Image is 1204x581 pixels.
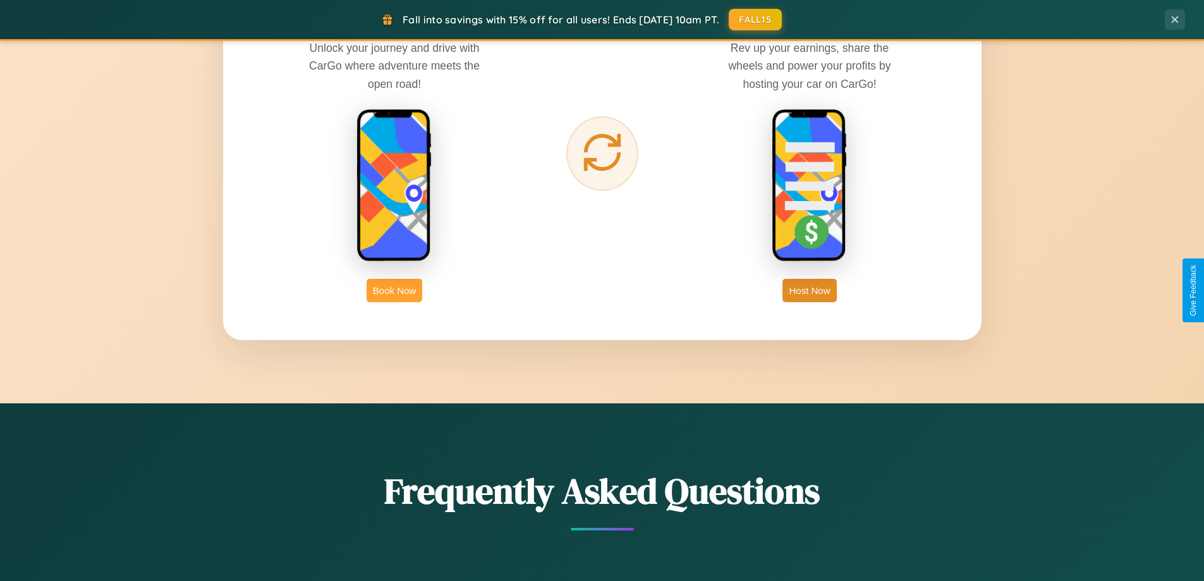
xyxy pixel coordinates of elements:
div: Give Feedback [1189,265,1198,316]
p: Unlock your journey and drive with CarGo where adventure meets the open road! [300,39,489,92]
img: host phone [772,109,848,263]
img: rent phone [356,109,432,263]
button: Host Now [782,279,836,302]
button: Book Now [367,279,422,302]
p: Rev up your earnings, share the wheels and power your profits by hosting your car on CarGo! [715,39,904,92]
button: FALL15 [729,9,782,30]
h2: Frequently Asked Questions [223,467,982,515]
span: Fall into savings with 15% off for all users! Ends [DATE] 10am PT. [403,13,719,26]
